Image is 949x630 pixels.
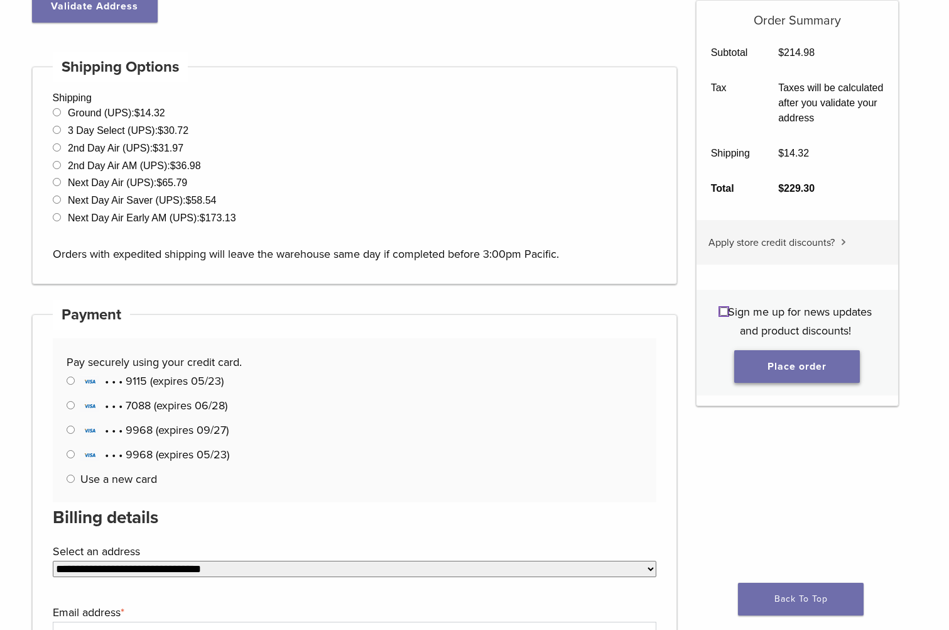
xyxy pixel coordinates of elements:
h4: Payment [53,300,131,330]
img: Visa [80,449,99,461]
bdi: 58.54 [186,195,217,206]
label: 3 Day Select (UPS): [68,125,188,136]
span: $ [134,108,140,118]
span: • • • 9968 (expires 09/27) [80,423,229,437]
p: Orders with expedited shipping will leave the warehouse same day if completed before 3:00pm Pacific. [53,226,657,263]
img: Visa [80,375,99,388]
span: • • • 9115 (expires 05/23) [80,374,224,388]
span: $ [778,47,784,58]
h5: Order Summary [697,1,898,28]
img: Visa [80,424,99,437]
span: $ [153,143,158,153]
label: Next Day Air (UPS): [68,177,187,188]
span: $ [156,177,162,188]
span: $ [200,213,205,223]
label: 2nd Day Air AM (UPS): [68,160,201,171]
span: $ [170,160,176,171]
bdi: 31.97 [153,143,183,153]
bdi: 229.30 [778,183,815,194]
bdi: 36.98 [170,160,201,171]
label: Next Day Air Saver (UPS): [68,195,217,206]
bdi: 214.98 [778,47,815,58]
span: Apply store credit discounts? [708,236,835,249]
span: $ [778,148,784,158]
bdi: 65.79 [156,177,187,188]
div: Shipping [32,67,678,284]
bdi: 14.32 [778,148,809,158]
label: Next Day Air Early AM (UPS): [68,213,236,223]
th: Total [697,171,764,206]
img: Visa [80,400,99,412]
th: Tax [697,70,764,136]
span: Sign me up for news updates and product discounts! [728,305,872,338]
bdi: 14.32 [134,108,165,118]
label: 2nd Day Air (UPS): [68,143,183,153]
p: Pay securely using your credit card. [67,353,642,372]
label: Email address [53,603,654,622]
label: Select an address [53,542,654,561]
a: Back To Top [738,583,864,616]
label: Ground (UPS): [68,108,165,118]
span: $ [186,195,192,206]
h4: Shipping Options [53,52,188,82]
span: $ [778,183,784,194]
input: Sign me up for news updates and product discounts! [720,307,728,316]
bdi: 173.13 [200,213,236,223]
bdi: 30.72 [158,125,188,136]
button: Place order [734,350,860,383]
img: caret.svg [841,239,846,245]
label: Use a new card [80,472,157,486]
td: Taxes will be calculated after you validate your address [764,70,898,136]
th: Subtotal [697,35,764,70]
th: Shipping [697,136,764,171]
span: $ [158,125,163,136]
h3: Billing details [53,502,657,533]
span: • • • 9968 (expires 05/23) [80,448,229,461]
span: • • • 7088 (expires 06/28) [80,399,227,412]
